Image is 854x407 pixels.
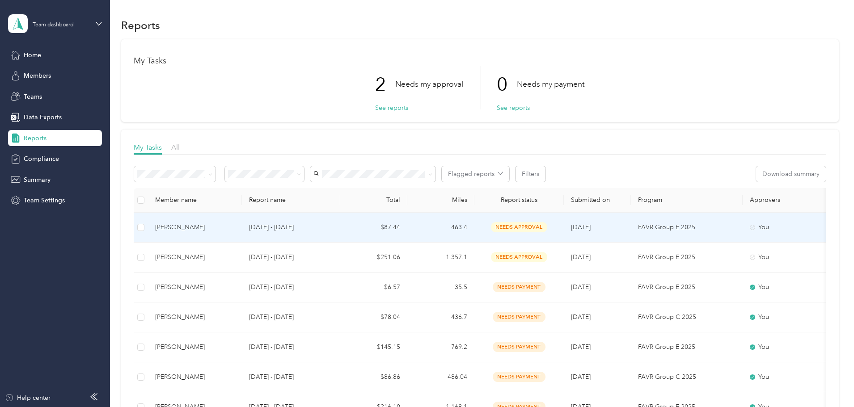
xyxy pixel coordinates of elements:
td: $6.57 [340,273,407,302]
p: FAVR Group E 2025 [638,282,736,292]
div: Member name [155,196,235,204]
span: Data Exports [24,113,62,122]
td: 769.2 [407,332,474,362]
div: [PERSON_NAME] [155,312,235,322]
td: FAVR Group E 2025 [631,332,743,362]
td: 1,357.1 [407,243,474,273]
p: 0 [497,66,517,103]
div: You [750,342,825,352]
span: [DATE] [571,253,591,261]
td: 436.7 [407,302,474,332]
div: [PERSON_NAME] [155,222,235,232]
p: [DATE] - [DATE] [249,372,333,382]
h1: Reports [121,21,160,30]
p: FAVR Group E 2025 [638,252,736,262]
span: [DATE] [571,373,591,381]
button: Flagged reports [442,166,509,182]
button: Help center [5,393,51,403]
span: [DATE] [571,223,591,231]
span: needs approval [491,222,547,232]
th: Member name [148,188,242,213]
div: Miles [414,196,467,204]
p: [DATE] - [DATE] [249,312,333,322]
div: [PERSON_NAME] [155,372,235,382]
div: [PERSON_NAME] [155,342,235,352]
span: Home [24,50,41,60]
span: needs payment [493,342,545,352]
div: You [750,252,825,262]
th: Approvers [743,188,832,213]
p: 2 [375,66,395,103]
p: FAVR Group C 2025 [638,312,736,322]
td: $145.15 [340,332,407,362]
span: Team Settings [24,196,65,205]
span: Members [24,71,51,80]
div: Team dashboard [33,22,74,28]
span: Report status [482,196,557,204]
button: See reports [375,103,408,113]
span: needs approval [491,252,547,262]
div: You [750,282,825,292]
button: See reports [497,103,530,113]
span: Reports [24,134,47,143]
div: You [750,222,825,232]
span: [DATE] [571,313,591,321]
td: 486.04 [407,362,474,392]
td: $87.44 [340,213,407,243]
button: Download summary [756,166,826,182]
button: Filters [516,166,545,182]
td: FAVR Group E 2025 [631,243,743,273]
span: [DATE] [571,283,591,291]
p: FAVR Group E 2025 [638,342,736,352]
td: $251.06 [340,243,407,273]
span: All [171,143,180,151]
td: 463.4 [407,213,474,243]
div: [PERSON_NAME] [155,282,235,292]
span: My Tasks [134,143,162,151]
span: needs payment [493,312,545,322]
th: Program [631,188,743,213]
td: FAVR Group E 2025 [631,273,743,302]
p: [DATE] - [DATE] [249,222,333,232]
td: $78.04 [340,302,407,332]
div: You [750,312,825,322]
p: FAVR Group C 2025 [638,372,736,382]
h1: My Tasks [134,56,826,66]
div: Total [347,196,400,204]
span: Compliance [24,154,59,164]
td: $86.86 [340,362,407,392]
p: Needs my payment [517,79,584,90]
td: FAVR Group C 2025 [631,362,743,392]
p: [DATE] - [DATE] [249,282,333,292]
p: Needs my approval [395,79,463,90]
td: 35.5 [407,273,474,302]
iframe: Everlance-gr Chat Button Frame [804,357,854,407]
p: [DATE] - [DATE] [249,342,333,352]
td: FAVR Group E 2025 [631,213,743,243]
td: FAVR Group C 2025 [631,302,743,332]
span: needs payment [493,282,545,292]
th: Report name [242,188,340,213]
th: Submitted on [564,188,631,213]
span: Summary [24,175,51,185]
p: FAVR Group E 2025 [638,222,736,232]
p: [DATE] - [DATE] [249,252,333,262]
span: Teams [24,92,42,101]
div: You [750,372,825,382]
span: [DATE] [571,343,591,351]
span: needs payment [493,372,545,382]
div: [PERSON_NAME] [155,252,235,262]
